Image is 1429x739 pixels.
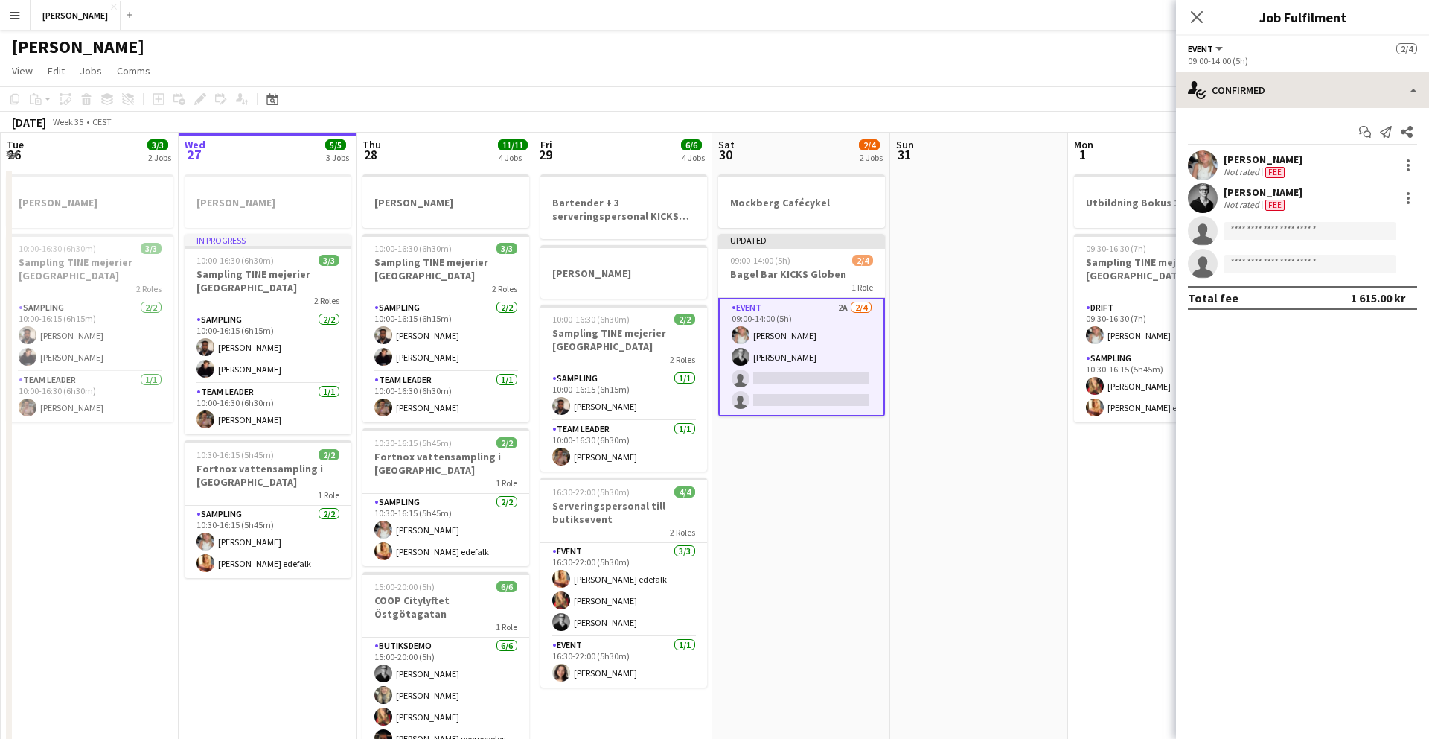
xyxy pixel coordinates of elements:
[80,64,102,77] span: Jobs
[7,372,173,422] app-card-role: Team Leader1/110:00-16:30 (6h30m)[PERSON_NAME]
[7,234,173,422] div: 10:00-16:30 (6h30m)3/3Sampling TINE mejerier [GEOGRAPHIC_DATA]2 RolesSampling2/210:00-16:15 (6h15...
[670,354,695,365] span: 2 Roles
[718,196,885,209] h3: Mockberg Cafécykel
[185,462,351,489] h3: Fortnox vattensampling i [GEOGRAPHIC_DATA]
[499,152,527,163] div: 4 Jobs
[1188,291,1238,305] div: Total fee
[851,282,873,293] span: 1 Role
[314,295,339,306] span: 2 Roles
[374,581,435,592] span: 15:00-20:00 (5h)
[1188,55,1417,66] div: 09:00-14:00 (5h)
[326,152,349,163] div: 3 Jobs
[1224,185,1302,199] div: [PERSON_NAME]
[1176,7,1429,27] h3: Job Fulfilment
[552,314,630,325] span: 10:00-16:30 (6h30m)
[540,305,707,472] app-job-card: 10:00-16:30 (6h30m)2/2Sampling TINE mejerier [GEOGRAPHIC_DATA]2 RolesSampling1/110:00-16:15 (6h15...
[1074,174,1241,228] app-job-card: Utbildning Bokus 16:30
[196,449,274,460] span: 10:30-16:15 (5h45m)
[185,234,351,434] app-job-card: In progress10:00-16:30 (6h30m)3/3Sampling TINE mejerier [GEOGRAPHIC_DATA]2 RolesSampling2/210:00-...
[31,1,121,30] button: [PERSON_NAME]
[185,196,351,209] h3: [PERSON_NAME]
[185,311,351,384] app-card-role: Sampling2/210:00-16:15 (6h15m)[PERSON_NAME][PERSON_NAME]
[7,138,24,151] span: Tue
[540,245,707,299] app-job-card: [PERSON_NAME]
[12,64,33,77] span: View
[362,594,529,621] h3: COOP Citylyftet Östgötagatan
[362,138,381,151] span: Thu
[859,139,880,150] span: 2/4
[362,234,529,422] app-job-card: 10:00-16:30 (6h30m)3/3Sampling TINE mejerier [GEOGRAPHIC_DATA]2 RolesSampling2/210:00-16:15 (6h15...
[1074,299,1241,350] app-card-role: Drift1/109:30-16:30 (7h)[PERSON_NAME]
[1396,43,1417,54] span: 2/4
[1074,350,1241,422] app-card-role: Sampling2/210:30-16:15 (5h45m)[PERSON_NAME][PERSON_NAME] edefalk
[42,61,71,80] a: Edit
[1074,138,1093,151] span: Mon
[1262,166,1288,178] div: Crew has different fees then in role
[374,437,452,448] span: 10:30-16:15 (5h45m)
[362,299,529,372] app-card-role: Sampling2/210:00-16:15 (6h15m)[PERSON_NAME][PERSON_NAME]
[148,152,171,163] div: 2 Jobs
[185,267,351,294] h3: Sampling TINE mejerier [GEOGRAPHIC_DATA]
[718,298,885,416] app-card-role: Event2A2/409:00-14:00 (5h)[PERSON_NAME][PERSON_NAME]
[362,174,529,228] app-job-card: [PERSON_NAME]
[7,256,173,282] h3: Sampling TINE mejerier [GEOGRAPHIC_DATA]
[718,234,885,416] div: Updated09:00-14:00 (5h)2/4Bagel Bar KICKS Globen1 RoleEvent2A2/409:00-14:00 (5h)[PERSON_NAME][PER...
[185,234,351,246] div: In progress
[1086,243,1146,254] span: 09:30-16:30 (7h)
[185,440,351,578] app-job-card: 10:30-16:15 (5h45m)2/2Fortnox vattensampling i [GEOGRAPHIC_DATA]1 RoleSampling2/210:30-16:15 (5h4...
[92,116,112,127] div: CEST
[552,486,630,498] span: 16:30-22:00 (5h30m)
[674,486,695,498] span: 4/4
[540,499,707,526] h3: Serveringspersonal till butiksevent
[7,174,173,228] app-job-card: [PERSON_NAME]
[540,174,707,239] app-job-card: Bartender + 3 serveringspersonal KICKS Globen
[48,64,65,77] span: Edit
[196,255,274,266] span: 10:00-16:30 (6h30m)
[718,174,885,228] app-job-card: Mockberg Cafécykel
[1224,166,1262,178] div: Not rated
[492,283,517,294] span: 2 Roles
[1074,234,1241,422] div: 09:30-16:30 (7h)3/3Sampling TINE mejerier [GEOGRAPHIC_DATA]2 RolesDrift1/109:30-16:30 (7h)[PERSON...
[1351,291,1405,305] div: 1 615.00 kr
[496,437,517,448] span: 2/2
[49,116,86,127] span: Week 35
[1262,199,1288,211] div: Crew has different fees then in role
[7,196,173,209] h3: [PERSON_NAME]
[1265,200,1285,211] span: Fee
[362,196,529,209] h3: [PERSON_NAME]
[362,428,529,566] app-job-card: 10:30-16:15 (5h45m)2/2Fortnox vattensampling i [GEOGRAPHIC_DATA]1 RoleSampling2/210:30-16:15 (5h4...
[185,174,351,228] app-job-card: [PERSON_NAME]
[1188,43,1213,54] span: Event
[718,267,885,281] h3: Bagel Bar KICKS Globen
[496,621,517,632] span: 1 Role
[362,372,529,422] app-card-role: Team Leader1/110:00-16:30 (6h30m)[PERSON_NAME]
[74,61,108,80] a: Jobs
[496,581,517,592] span: 6/6
[496,243,517,254] span: 3/3
[896,138,914,151] span: Sun
[540,196,707,223] h3: Bartender + 3 serveringspersonal KICKS Globen
[540,478,707,688] app-job-card: 16:30-22:00 (5h30m)4/4Serveringspersonal till butiksevent2 RolesEvent3/316:30-22:00 (5h30m)[PERSO...
[319,449,339,460] span: 2/2
[860,152,883,163] div: 2 Jobs
[540,637,707,688] app-card-role: Event1/116:30-22:00 (5h30m)[PERSON_NAME]
[360,146,381,163] span: 28
[496,478,517,489] span: 1 Role
[325,139,346,150] span: 5/5
[718,234,885,246] div: Updated
[852,255,873,266] span: 2/4
[362,256,529,282] h3: Sampling TINE mejerier [GEOGRAPHIC_DATA]
[540,421,707,472] app-card-role: Team Leader1/110:00-16:30 (6h30m)[PERSON_NAME]
[7,299,173,372] app-card-role: Sampling2/210:00-16:15 (6h15m)[PERSON_NAME][PERSON_NAME]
